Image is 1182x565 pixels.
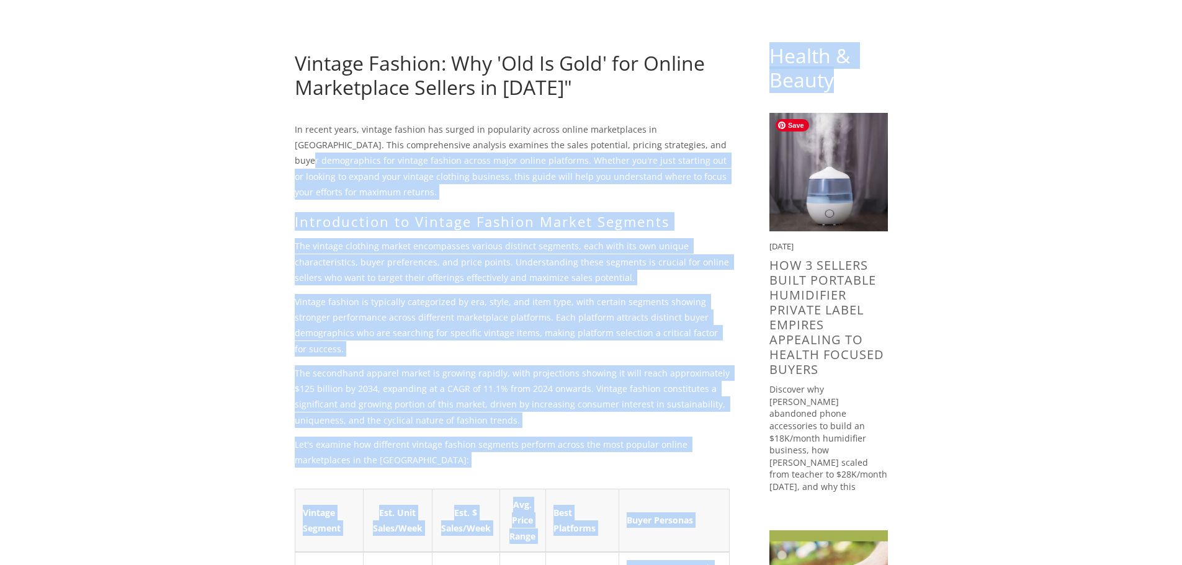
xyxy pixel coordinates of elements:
[769,113,888,231] img: How 3 Sellers Built Portable Humidifier Private Label Empires Appealing To Health Focused Buyers
[499,489,545,552] th: Avg. Price Range
[545,489,619,552] th: Best Platforms
[776,119,809,131] span: Save
[769,257,884,378] a: How 3 Sellers Built Portable Humidifier Private Label Empires Appealing To Health Focused Buyers
[295,437,730,468] p: Let's examine how different vintage fashion segments perform across the most popular online marke...
[769,383,888,517] p: Discover why [PERSON_NAME] abandoned phone accessories to build an $18K/month humidifier business...
[295,122,730,200] p: In recent years, vintage fashion has surged in popularity across online marketplaces in [GEOGRAPH...
[769,42,855,92] a: Health & Beauty
[295,489,363,552] th: Vintage Segment
[432,489,499,552] th: Est. $ Sales/Week
[295,365,730,428] p: The secondhand apparel market is growing rapidly, with projections showing it will reach approxim...
[363,489,432,552] th: Est. Unit Sales/Week
[295,294,730,357] p: Vintage fashion is typically categorized by era, style, and item type, with certain segments show...
[619,489,729,552] th: Buyer Personas
[295,213,730,229] h2: Introduction to Vintage Fashion Market Segments
[295,50,705,100] a: Vintage Fashion: Why 'Old Is Gold' for Online Marketplace Sellers in [DATE]"
[769,241,794,252] time: [DATE]
[295,238,730,285] p: The vintage clothing market encompasses various distinct segments, each with its own unique chara...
